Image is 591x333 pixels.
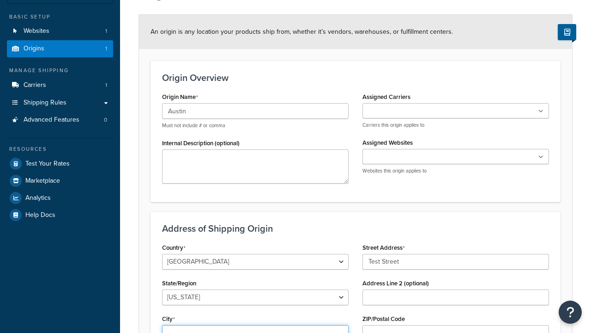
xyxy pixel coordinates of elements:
div: Resources [7,145,113,153]
li: Advanced Features [7,111,113,129]
a: Websites1 [7,23,113,40]
a: Test Your Rates [7,155,113,172]
li: Carriers [7,77,113,94]
span: Analytics [25,194,51,202]
label: Street Address [362,244,405,252]
span: Carriers [24,81,46,89]
label: Assigned Websites [362,139,413,146]
label: Assigned Carriers [362,93,410,100]
span: Shipping Rules [24,99,66,107]
span: 1 [105,45,107,53]
p: Carriers this origin applies to [362,122,549,129]
a: Origins1 [7,40,113,57]
label: ZIP/Postal Code [362,315,405,322]
span: Advanced Features [24,116,79,124]
span: Marketplace [25,177,60,185]
a: Advanced Features0 [7,111,113,129]
span: An origin is any location your products ship from, whether it’s vendors, warehouses, or fulfillme... [151,27,453,37]
button: Open Resource Center [559,301,582,324]
span: Test Your Rates [25,160,70,168]
h3: Origin Overview [162,73,549,83]
p: Websites this origin applies to [362,167,549,174]
li: Origins [7,40,113,57]
label: Internal Description (optional) [162,140,240,147]
div: Manage Shipping [7,67,113,74]
span: 1 [105,81,107,89]
a: Carriers1 [7,77,113,94]
div: Basic Setup [7,13,113,21]
span: Help Docs [25,211,55,219]
label: Origin Name [162,93,198,101]
label: State/Region [162,280,196,287]
button: Show Help Docs [558,24,576,40]
span: Websites [24,27,49,35]
li: Websites [7,23,113,40]
a: Shipping Rules [7,94,113,111]
a: Analytics [7,190,113,206]
label: City [162,315,175,323]
label: Country [162,244,186,252]
a: Help Docs [7,207,113,223]
label: Address Line 2 (optional) [362,280,429,287]
p: Must not include # or comma [162,122,349,129]
a: Marketplace [7,173,113,189]
h3: Address of Shipping Origin [162,223,549,234]
span: Origins [24,45,44,53]
span: 1 [105,27,107,35]
span: 0 [104,116,107,124]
